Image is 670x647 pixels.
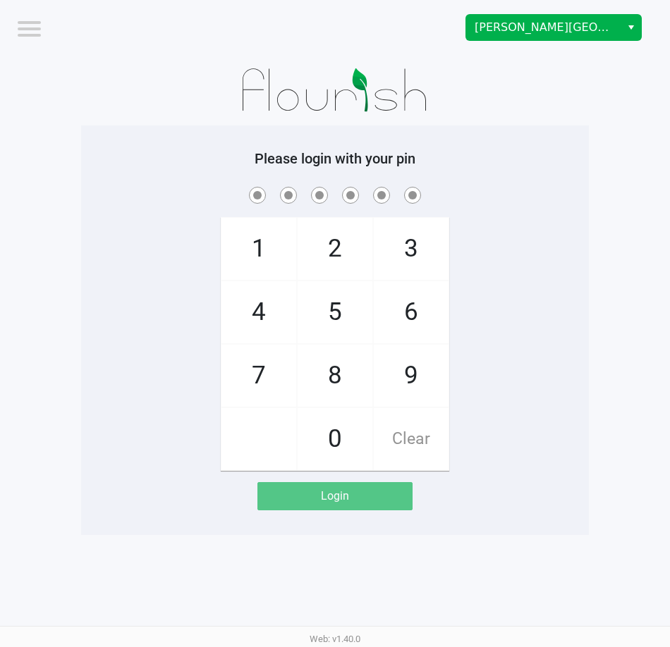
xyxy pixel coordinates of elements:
span: 5 [298,281,372,343]
span: 6 [374,281,449,343]
span: 3 [374,218,449,280]
button: Select [621,15,641,40]
span: 2 [298,218,372,280]
span: Clear [374,408,449,470]
span: 9 [374,345,449,407]
h5: Please login with your pin [92,150,578,167]
span: 0 [298,408,372,470]
span: [PERSON_NAME][GEOGRAPHIC_DATA] [475,19,612,36]
span: 7 [221,345,296,407]
span: 8 [298,345,372,407]
span: Web: v1.40.0 [310,634,360,644]
span: 1 [221,218,296,280]
span: 4 [221,281,296,343]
